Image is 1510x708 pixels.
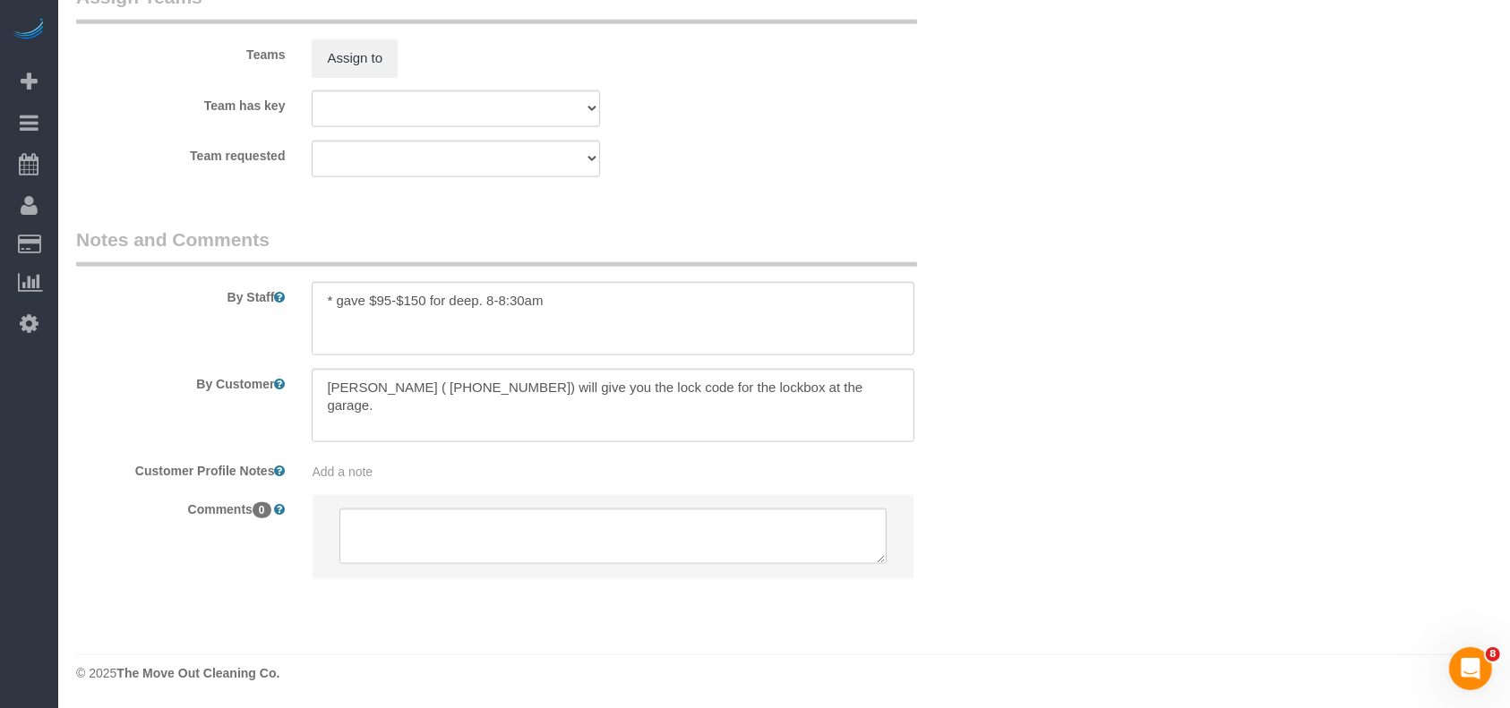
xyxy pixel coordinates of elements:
label: Team requested [63,141,298,165]
span: 0 [253,502,271,518]
label: Teams [63,39,298,64]
span: 8 [1486,647,1500,661]
span: Add a note [312,465,373,479]
div: © 2025 [76,664,1492,682]
img: Automaid Logo [11,18,47,43]
strong: The Move Out Cleaning Co. [116,666,279,680]
label: Customer Profile Notes [63,456,298,480]
label: Comments [63,494,298,518]
button: Assign to [312,39,398,77]
label: By Staff [63,282,298,306]
legend: Notes and Comments [76,226,917,267]
label: Team has key [63,90,298,115]
iframe: Intercom live chat [1449,647,1492,690]
label: By Customer [63,369,298,393]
